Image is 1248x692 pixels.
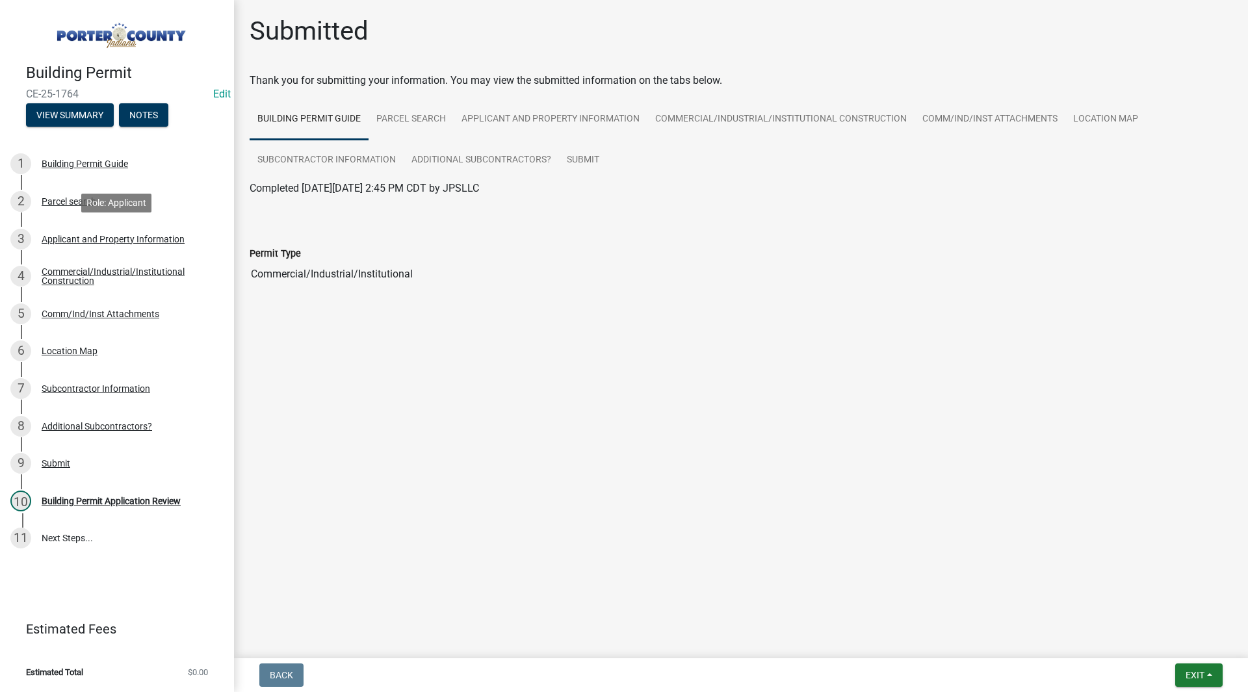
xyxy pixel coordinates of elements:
h4: Building Permit [26,64,224,83]
span: CE-25-1764 [26,88,208,100]
button: Exit [1175,663,1223,687]
div: Comm/Ind/Inst Attachments [42,309,159,318]
div: Parcel search [42,197,96,206]
div: 1 [10,153,31,174]
div: Subcontractor Information [42,384,150,393]
a: Subcontractor Information [250,140,404,181]
div: 8 [10,416,31,437]
label: Permit Type [250,250,301,259]
button: Notes [119,103,168,127]
span: Exit [1186,670,1204,680]
a: Parcel search [369,99,454,140]
div: Submit [42,459,70,468]
wm-modal-confirm: Edit Application Number [213,88,231,100]
a: Commercial/Industrial/Institutional Construction [647,99,915,140]
h1: Submitted [250,16,369,47]
span: Estimated Total [26,668,83,676]
a: Building Permit Guide [250,99,369,140]
div: Thank you for submitting your information. You may view the submitted information on the tabs below. [250,73,1232,88]
div: Location Map [42,346,97,355]
a: Estimated Fees [10,616,213,642]
div: Commercial/Industrial/Institutional Construction [42,267,213,285]
a: Additional Subcontractors? [404,140,559,181]
div: 4 [10,266,31,287]
span: Back [270,670,293,680]
wm-modal-confirm: Summary [26,110,114,121]
div: 6 [10,340,31,361]
span: Completed [DATE][DATE] 2:45 PM CDT by JPSLLC [250,182,479,194]
div: 10 [10,491,31,511]
a: Location Map [1065,99,1146,140]
div: 7 [10,378,31,399]
div: 3 [10,229,31,250]
div: Additional Subcontractors? [42,422,152,431]
div: 11 [10,528,31,548]
a: Edit [213,88,231,100]
button: View Summary [26,103,114,127]
div: Role: Applicant [81,194,151,212]
div: Building Permit Application Review [42,496,181,506]
a: Applicant and Property Information [454,99,647,140]
div: Applicant and Property Information [42,235,185,244]
a: Comm/Ind/Inst Attachments [915,99,1065,140]
div: Building Permit Guide [42,159,128,168]
img: Porter County, Indiana [26,14,213,50]
a: Submit [559,140,607,181]
div: 9 [10,453,31,474]
button: Back [259,663,304,687]
div: 2 [10,191,31,212]
div: 5 [10,303,31,324]
span: $0.00 [188,668,208,676]
wm-modal-confirm: Notes [119,110,168,121]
